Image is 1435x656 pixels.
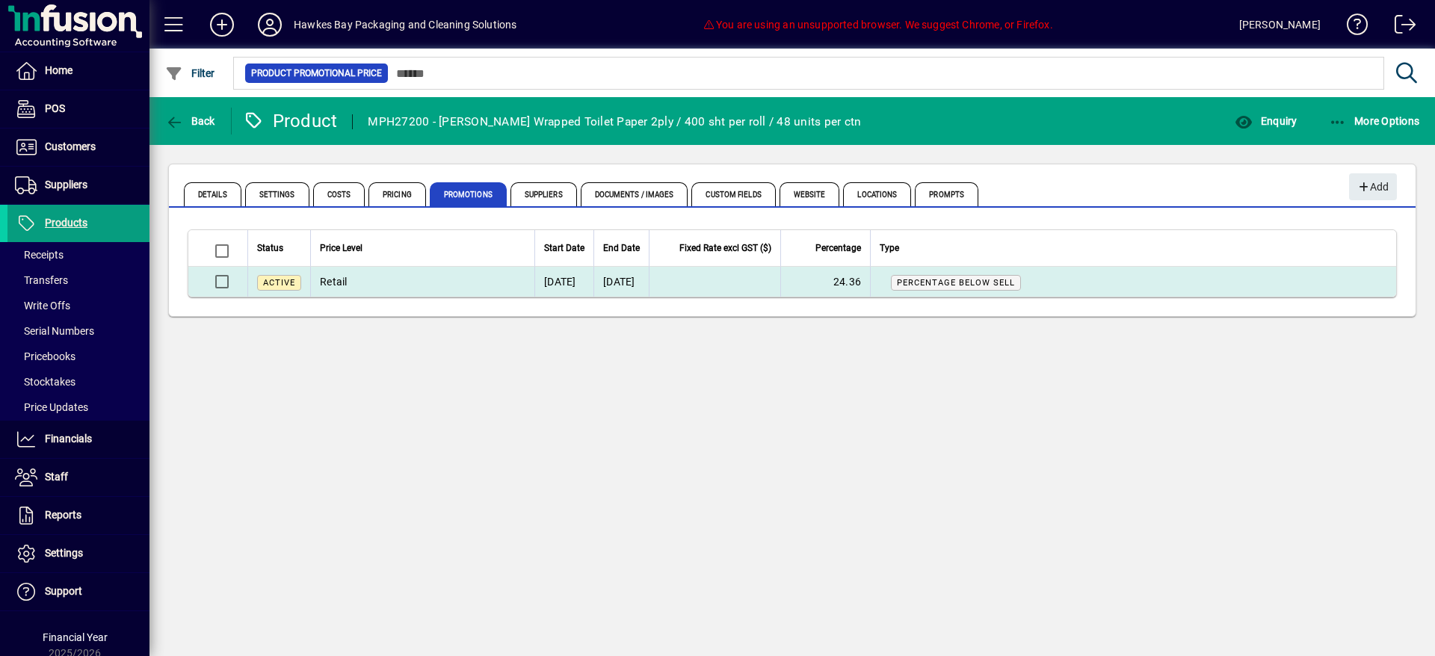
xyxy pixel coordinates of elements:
[243,109,338,133] div: Product
[897,278,1015,288] span: Percentage below sell
[43,631,108,643] span: Financial Year
[7,394,149,420] a: Price Updates
[165,67,215,79] span: Filter
[7,497,149,534] a: Reports
[7,242,149,267] a: Receipts
[1325,108,1424,134] button: More Options
[510,182,577,206] span: Suppliers
[184,182,241,206] span: Details
[198,11,246,38] button: Add
[257,240,283,256] span: Status
[245,182,309,206] span: Settings
[544,240,584,256] span: Start Date
[15,401,88,413] span: Price Updates
[246,11,294,38] button: Profile
[161,108,219,134] button: Back
[294,13,517,37] div: Hawkes Bay Packaging and Cleaning Solutions
[534,267,593,297] td: [DATE]
[780,182,840,206] span: Website
[7,167,149,204] a: Suppliers
[45,509,81,521] span: Reports
[7,421,149,458] a: Financials
[263,278,295,288] span: Active
[45,585,82,597] span: Support
[593,267,649,297] td: [DATE]
[843,182,911,206] span: Locations
[581,182,688,206] span: Documents / Images
[7,129,149,166] a: Customers
[15,249,64,261] span: Receipts
[915,182,978,206] span: Prompts
[320,240,362,256] span: Price Level
[1235,115,1297,127] span: Enquiry
[880,240,899,256] span: Type
[310,267,534,297] td: Retail
[161,60,219,87] button: Filter
[1383,3,1416,52] a: Logout
[15,300,70,312] span: Write Offs
[45,140,96,152] span: Customers
[7,369,149,394] a: Stocktakes
[430,182,507,206] span: Promotions
[7,459,149,496] a: Staff
[45,433,92,445] span: Financials
[815,240,861,256] span: Percentage
[780,267,870,297] td: 24.36
[7,573,149,610] a: Support
[7,318,149,344] a: Serial Numbers
[45,217,87,229] span: Products
[368,182,426,206] span: Pricing
[7,535,149,572] a: Settings
[251,66,382,81] span: Product Promotional Price
[15,350,75,362] span: Pricebooks
[45,64,72,76] span: Home
[149,108,232,134] app-page-header-button: Back
[313,182,365,206] span: Costs
[165,115,215,127] span: Back
[7,90,149,128] a: POS
[15,325,94,337] span: Serial Numbers
[1329,115,1420,127] span: More Options
[45,547,83,559] span: Settings
[45,471,68,483] span: Staff
[7,52,149,90] a: Home
[1357,175,1389,199] span: Add
[703,19,1052,31] span: You are using an unsupported browser. We suggest Chrome, or Firefox.
[1239,13,1321,37] div: [PERSON_NAME]
[45,102,65,114] span: POS
[15,376,75,388] span: Stocktakes
[1336,3,1368,52] a: Knowledge Base
[368,110,861,134] div: MPH27200 - [PERSON_NAME] Wrapped Toilet Paper 2ply / 400 sht per roll / 48 units per ctn
[603,240,640,256] span: End Date
[1231,108,1300,134] button: Enquiry
[7,293,149,318] a: Write Offs
[15,274,68,286] span: Transfers
[7,267,149,293] a: Transfers
[679,240,771,256] span: Fixed Rate excl GST ($)
[45,179,87,191] span: Suppliers
[1349,173,1397,200] button: Add
[7,344,149,369] a: Pricebooks
[691,182,775,206] span: Custom Fields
